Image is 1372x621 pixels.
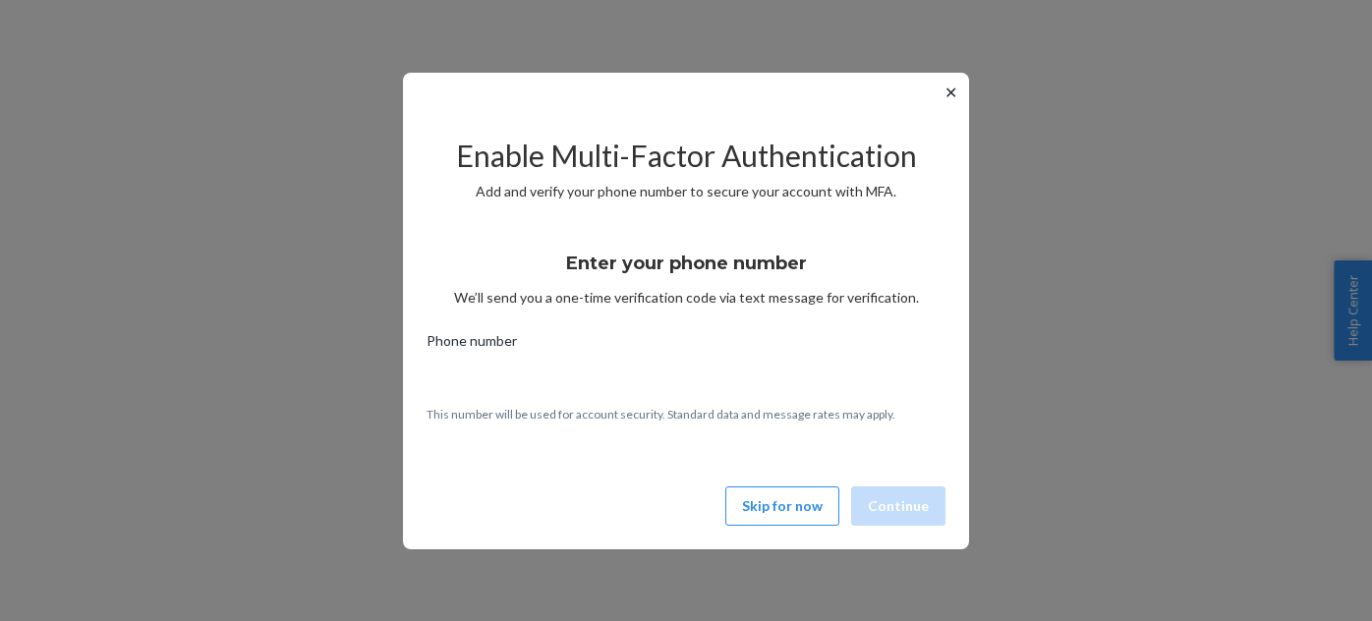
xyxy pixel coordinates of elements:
[566,251,807,276] h3: Enter your phone number
[725,486,839,526] button: Skip for now
[427,140,945,172] h2: Enable Multi-Factor Authentication
[427,235,945,308] div: We’ll send you a one-time verification code via text message for verification.
[427,182,945,201] p: Add and verify your phone number to secure your account with MFA.
[851,486,945,526] button: Continue
[941,81,961,104] button: ✕
[427,331,517,359] span: Phone number
[427,406,945,423] p: This number will be used for account security. Standard data and message rates may apply.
